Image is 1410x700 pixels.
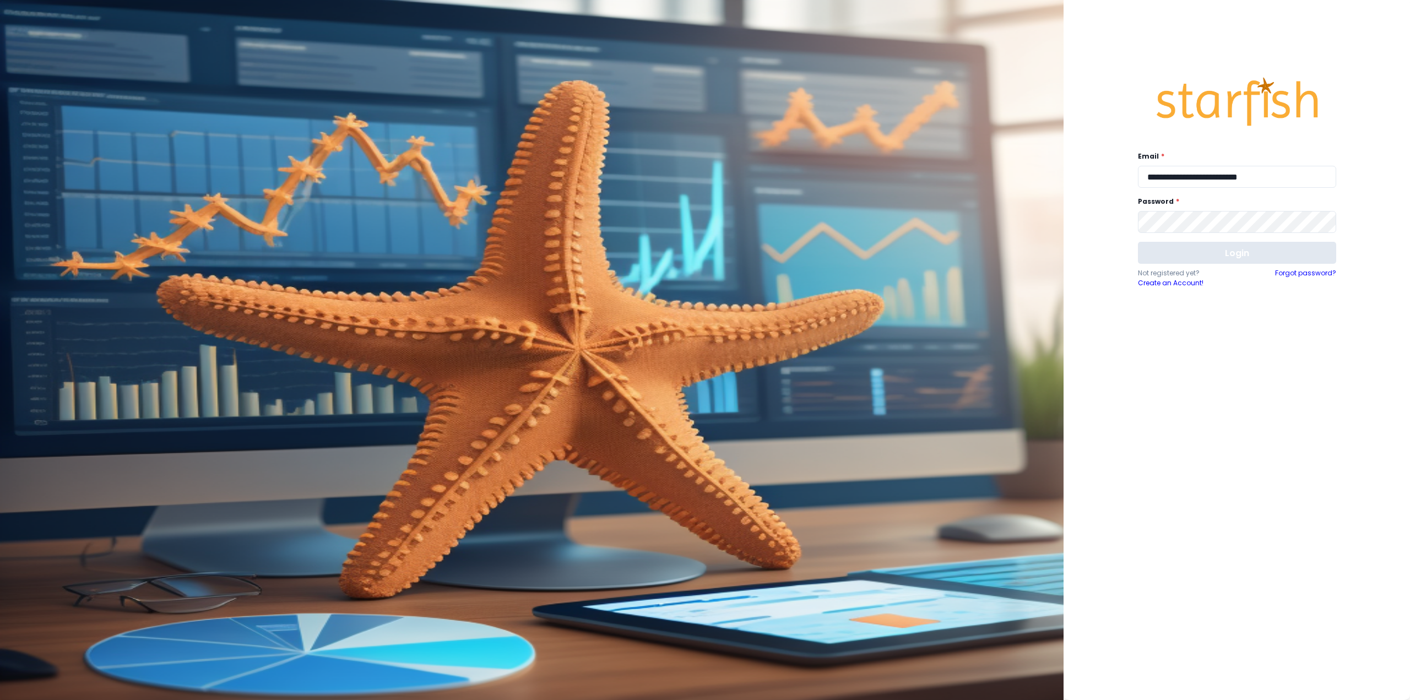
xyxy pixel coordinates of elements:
[1138,197,1330,207] label: Password
[1138,151,1330,161] label: Email
[1138,278,1237,288] a: Create an Account!
[1275,268,1336,288] a: Forgot password?
[1138,268,1237,278] p: Not registered yet?
[1138,242,1336,264] button: Login
[1154,67,1320,137] img: Logo.42cb71d561138c82c4ab.png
